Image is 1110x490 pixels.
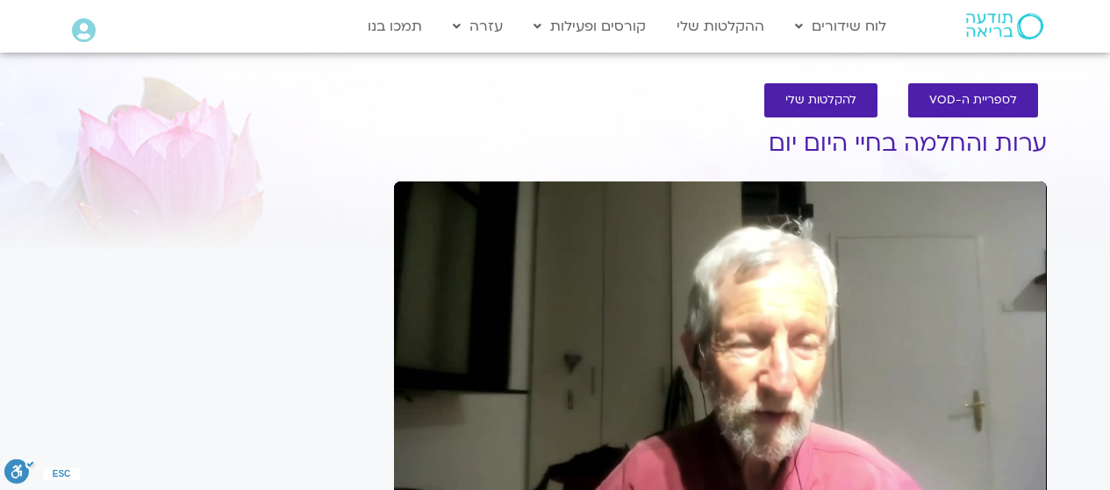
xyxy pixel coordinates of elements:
img: תודעה בריאה [966,13,1043,39]
a: ההקלטות שלי [668,10,773,43]
a: לוח שידורים [786,10,895,43]
h1: ערות והחלמה בחיי היום יום [394,131,1047,157]
span: להקלטות שלי [785,94,856,107]
a: קורסים ופעילות [525,10,655,43]
a: להקלטות שלי [764,83,877,117]
a: תמכו בנו [359,10,431,43]
a: לספריית ה-VOD [908,83,1038,117]
span: לספריית ה-VOD [929,94,1017,107]
a: עזרה [444,10,512,43]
